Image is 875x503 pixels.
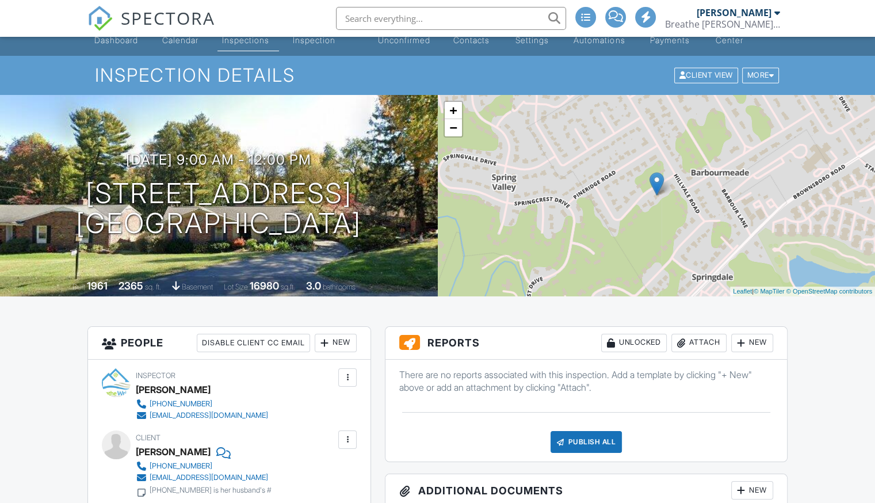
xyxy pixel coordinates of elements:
span: sq. ft. [145,283,161,291]
div: Contacts [453,35,490,45]
div: Disable Client CC Email [197,334,310,352]
div: Publish All [551,431,622,453]
div: Unconfirmed [378,35,430,45]
div: Unlocked [601,334,667,352]
div: Client View [674,68,738,83]
div: Breathe Wright Radon [665,18,780,30]
span: bathrooms [323,283,356,291]
div: | [730,287,875,296]
a: [PHONE_NUMBER] [136,460,272,472]
div: Automations [574,35,625,45]
a: SPECTORA [87,16,215,40]
div: Attach [671,334,727,352]
div: 1961 [87,280,108,292]
p: There are no reports associated with this inspection. Add a template by clicking "+ New" above or... [399,368,773,394]
a: Leaflet [733,288,752,295]
h3: [DATE] 9:00 am - 12:00 pm [126,152,311,167]
span: sq.ft. [281,283,295,291]
h1: [STREET_ADDRESS] [GEOGRAPHIC_DATA] [76,178,361,239]
a: © OpenStreetMap contributors [786,288,872,295]
div: New [731,334,773,352]
div: Payments [650,35,690,45]
span: SPECTORA [121,6,215,30]
div: Inspections [222,35,269,45]
div: [PERSON_NAME] [136,381,211,398]
div: New [315,334,357,352]
a: © MapTiler [754,288,785,295]
div: More [742,68,780,83]
div: [PHONE_NUMBER] [150,399,212,409]
div: [PERSON_NAME] [136,443,211,460]
div: [PHONE_NUMBER] [150,462,212,471]
div: 2365 [119,280,143,292]
span: basement [182,283,213,291]
a: [PHONE_NUMBER] [136,398,268,410]
h1: Inspection Details [95,65,780,85]
div: 3.0 [306,280,321,292]
h3: People [88,327,370,360]
a: Zoom in [445,102,462,119]
a: Zoom out [445,119,462,136]
span: Built [72,283,85,291]
div: [EMAIL_ADDRESS][DOMAIN_NAME] [150,411,268,420]
img: The Best Home Inspection Software - Spectora [87,6,113,31]
div: 16980 [250,280,279,292]
div: Settings [515,35,549,45]
span: Client [136,433,161,442]
a: [EMAIL_ADDRESS][DOMAIN_NAME] [136,472,272,483]
span: Lot Size [224,283,248,291]
div: [EMAIL_ADDRESS][DOMAIN_NAME] [150,473,268,482]
a: [EMAIL_ADDRESS][DOMAIN_NAME] [136,410,268,421]
div: [PERSON_NAME] [697,7,771,18]
div: [PHONE_NUMBER] is her husband's # [150,486,272,495]
span: Inspector [136,371,175,380]
h3: Reports [385,327,787,360]
input: Search everything... [336,7,566,30]
div: New [731,481,773,500]
a: Client View [673,70,741,79]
